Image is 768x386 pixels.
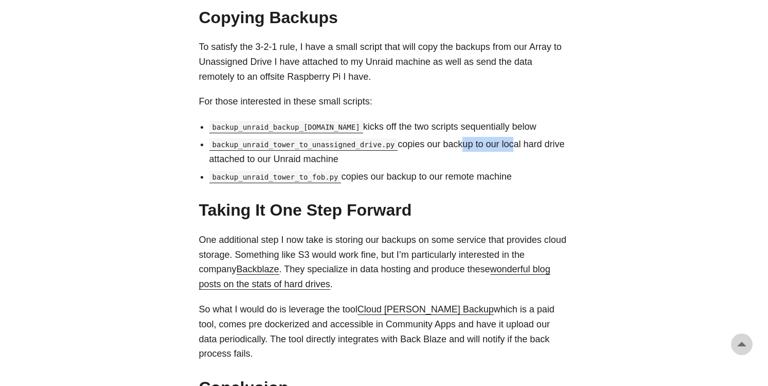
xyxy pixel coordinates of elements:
[209,171,342,183] code: backup_unraid_tower_to_fob.py
[199,40,569,84] p: To satisfy the 3-2-1 rule, I have a small script that will copy the backups from our Array to Una...
[199,8,569,27] h2: Copying Backups
[199,94,569,109] p: For those interested in these small scripts:
[199,302,569,361] p: So what I would do is leverage the tool which is a paid tool, comes pre dockerized and accessible...
[209,139,398,149] a: backup_unraid_tower_to_unassigned_drive.py
[199,200,569,220] h2: Taking It One Step Forward
[199,264,550,289] a: wonderful blog posts on the stats of hard drives
[209,121,363,132] a: backup_unraid_backup_[DOMAIN_NAME]
[209,169,569,184] li: copies our backup to our remote machine
[358,304,494,314] a: Cloud [PERSON_NAME] Backup
[209,119,569,134] li: kicks off the two scripts sequentially below
[209,121,363,133] code: backup_unraid_backup_[DOMAIN_NAME]
[209,137,569,167] li: copies our backup to our local hard drive attached to our Unraid machine
[731,334,753,355] a: go to top
[237,264,279,274] a: Backblaze
[209,138,398,151] code: backup_unraid_tower_to_unassigned_drive.py
[209,171,342,182] a: backup_unraid_tower_to_fob.py
[199,233,569,292] p: One additional step I now take is storing our backups on some service that provides cloud storage...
